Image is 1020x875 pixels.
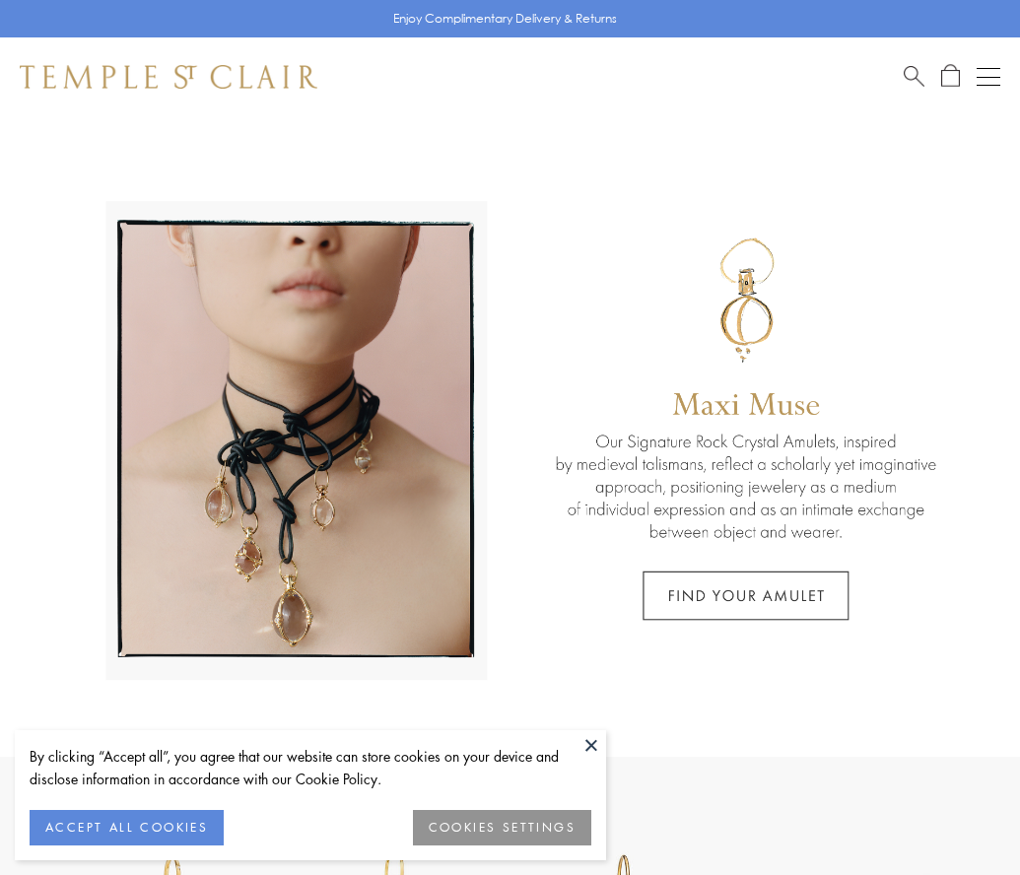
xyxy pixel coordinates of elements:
button: COOKIES SETTINGS [413,810,591,845]
a: Search [904,64,924,89]
div: By clicking “Accept all”, you agree that our website can store cookies on your device and disclos... [30,745,591,790]
a: Open Shopping Bag [941,64,960,89]
img: Temple St. Clair [20,65,317,89]
button: Open navigation [977,65,1000,89]
p: Enjoy Complimentary Delivery & Returns [393,9,617,29]
button: ACCEPT ALL COOKIES [30,810,224,845]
